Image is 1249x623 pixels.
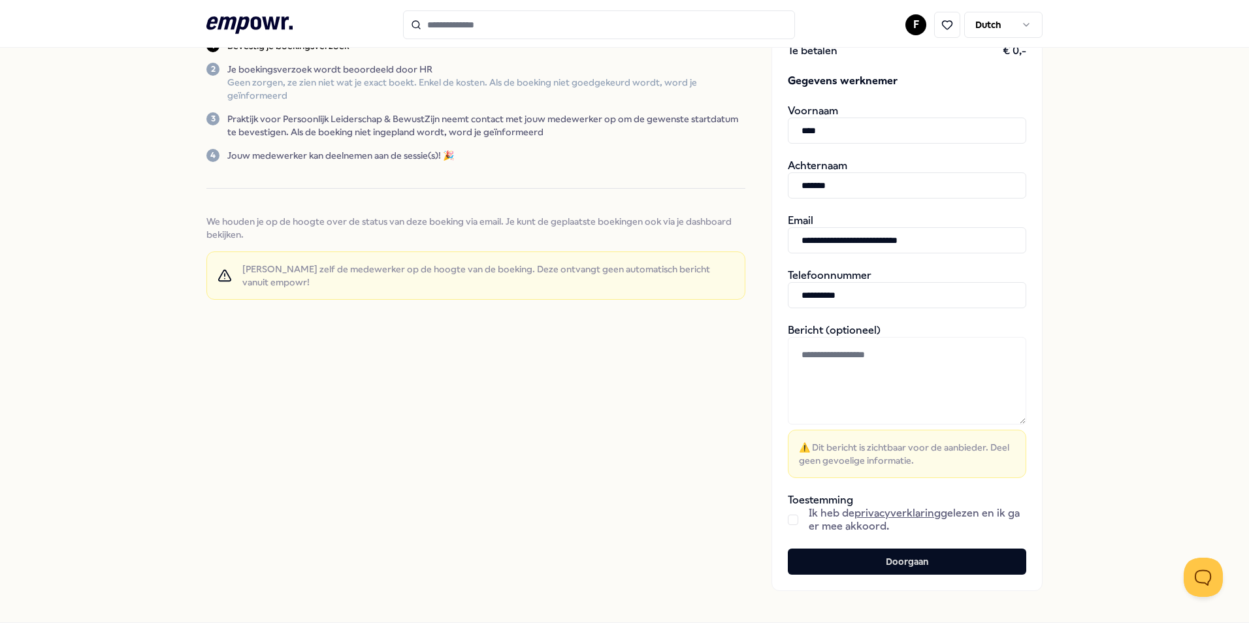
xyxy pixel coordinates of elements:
span: Ik heb de gelezen en ik ga er mee akkoord. [809,507,1026,533]
div: Voornaam [788,104,1026,144]
div: 3 [206,112,219,125]
div: 4 [206,149,219,162]
div: Toestemming [788,494,1026,533]
div: Email [788,214,1026,253]
button: Doorgaan [788,549,1026,575]
span: ⚠️ Dit bericht is zichtbaar voor de aanbieder. Deel geen gevoelige informatie. [799,441,1015,467]
input: Search for products, categories or subcategories [403,10,795,39]
span: [PERSON_NAME] zelf de medewerker op de hoogte van de boeking. Deze ontvangt geen automatisch beri... [242,263,734,289]
div: 2 [206,63,219,76]
button: F [905,14,926,35]
div: 1 [206,39,219,52]
div: Bericht (optioneel) [788,324,1026,478]
a: privacyverklaring [854,507,941,519]
p: Jouw medewerker kan deelnemen aan de sessie(s)! 🎉 [227,149,454,162]
p: Je boekingsverzoek wordt beoordeeld door HR [227,63,745,76]
p: Praktijk voor Persoonlijk Leiderschap & BewustZijn neemt contact met jouw medewerker op om de gew... [227,112,745,138]
div: Telefoonnummer [788,269,1026,308]
span: € 0,- [1003,44,1026,57]
span: Gegevens werknemer [788,73,1026,89]
span: We houden je op de hoogte over de status van deze boeking via email. Je kunt de geplaatste boekin... [206,215,745,241]
div: Achternaam [788,159,1026,199]
p: Geen zorgen, ze zien niet wat je exact boekt. Enkel de kosten. Als de boeking niet goedgekeurd wo... [227,76,745,102]
span: Te betalen [788,44,837,57]
iframe: Help Scout Beacon - Open [1184,558,1223,597]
